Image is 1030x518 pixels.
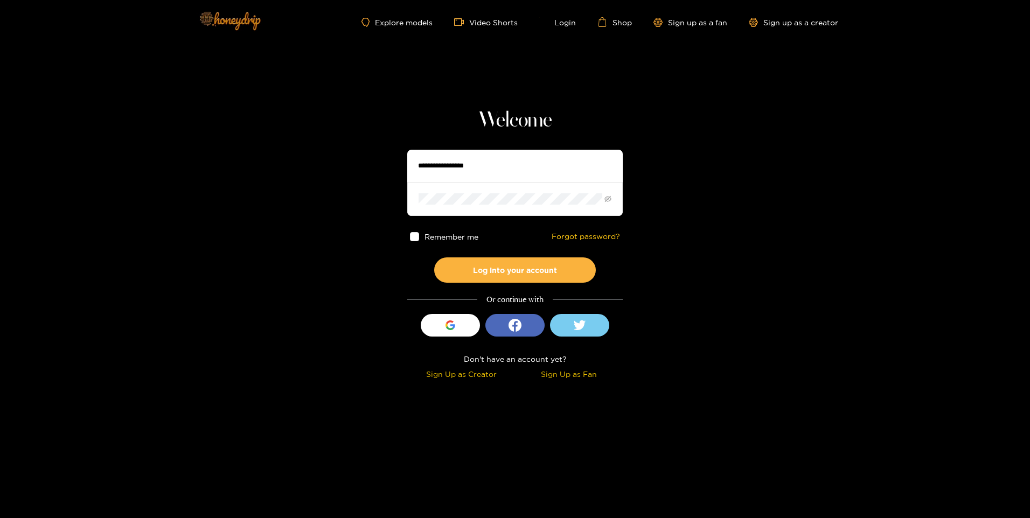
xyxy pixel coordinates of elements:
a: Explore models [361,18,433,27]
a: Sign up as a fan [653,18,727,27]
div: Sign Up as Fan [518,368,620,380]
a: Sign up as a creator [749,18,838,27]
a: Forgot password? [552,232,620,241]
span: Remember me [424,233,478,241]
span: eye-invisible [604,195,611,202]
div: Or continue with [407,293,623,306]
a: Login [539,17,576,27]
div: Don't have an account yet? [407,353,623,365]
h1: Welcome [407,108,623,134]
div: Sign Up as Creator [410,368,512,380]
button: Log into your account [434,257,596,283]
a: Shop [597,17,632,27]
a: Video Shorts [454,17,518,27]
span: video-camera [454,17,469,27]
